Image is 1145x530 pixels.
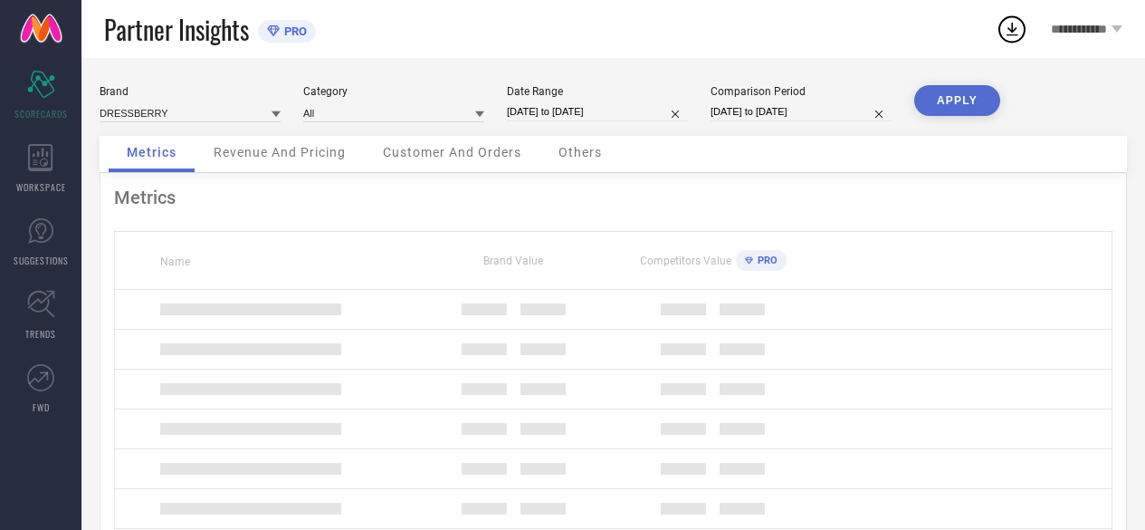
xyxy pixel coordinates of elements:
div: Comparison Period [711,85,892,98]
span: TRENDS [25,327,56,341]
span: SCORECARDS [14,107,68,120]
span: Brand Value [483,255,543,267]
span: Name [160,255,190,268]
div: Metrics [114,187,1112,208]
span: PRO [280,24,307,38]
input: Select date range [507,102,688,121]
span: FWD [33,400,50,414]
input: Select comparison period [711,102,892,121]
span: SUGGESTIONS [14,254,69,267]
span: PRO [753,255,778,266]
div: Brand [100,85,281,98]
span: Customer And Orders [383,145,521,159]
span: Metrics [127,145,177,159]
span: Others [558,145,602,159]
div: Open download list [996,13,1028,45]
div: Date Range [507,85,688,98]
span: Competitors Value [640,255,731,267]
span: Partner Insights [104,11,249,48]
span: Revenue And Pricing [214,145,346,159]
div: Category [303,85,484,98]
button: APPLY [914,85,1000,116]
span: WORKSPACE [16,180,66,194]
